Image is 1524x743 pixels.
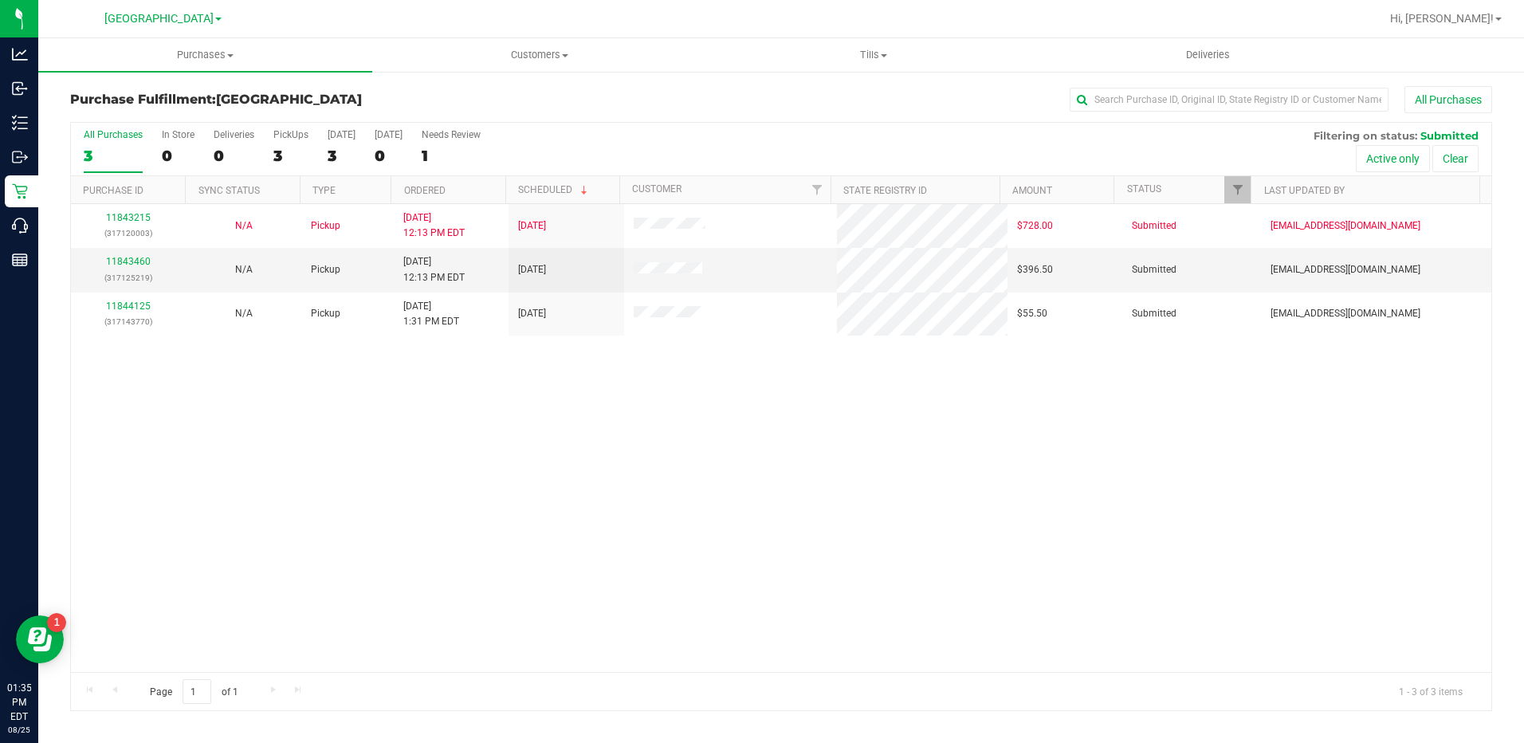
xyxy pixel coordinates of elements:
span: Tills [708,48,1040,62]
div: All Purchases [84,129,143,140]
div: Needs Review [422,129,481,140]
p: (317120003) [81,226,177,241]
input: 1 [183,679,211,704]
a: Purchases [38,38,372,72]
div: [DATE] [328,129,355,140]
span: Submitted [1132,306,1176,321]
div: [DATE] [375,129,403,140]
span: Submitted [1420,129,1479,142]
a: Filter [1224,176,1251,203]
span: Customers [373,48,705,62]
div: 0 [375,147,403,165]
p: (317125219) [81,270,177,285]
a: Last Updated By [1264,185,1345,196]
a: Customer [632,183,681,195]
a: Ordered [404,185,446,196]
inline-svg: Analytics [12,46,28,62]
iframe: Resource center unread badge [47,613,66,632]
span: Not Applicable [235,264,253,275]
p: (317143770) [81,314,177,329]
a: Deliveries [1041,38,1375,72]
span: [EMAIL_ADDRESS][DOMAIN_NAME] [1271,306,1420,321]
button: Clear [1432,145,1479,172]
span: [DATE] [518,306,546,321]
a: 11843460 [106,256,151,267]
button: N/A [235,218,253,234]
div: 3 [273,147,308,165]
div: 0 [162,147,194,165]
a: Scheduled [518,184,591,195]
a: 11844125 [106,301,151,312]
button: N/A [235,262,253,277]
span: $396.50 [1017,262,1053,277]
span: [EMAIL_ADDRESS][DOMAIN_NAME] [1271,218,1420,234]
span: Pickup [311,218,340,234]
a: Customers [372,38,706,72]
div: In Store [162,129,194,140]
a: 11843215 [106,212,151,223]
span: Not Applicable [235,308,253,319]
span: [DATE] [518,262,546,277]
button: All Purchases [1404,86,1492,113]
span: Deliveries [1165,48,1251,62]
inline-svg: Inventory [12,115,28,131]
span: Purchases [38,48,372,62]
div: 3 [84,147,143,165]
span: [GEOGRAPHIC_DATA] [216,92,362,107]
a: Status [1127,183,1161,195]
span: [GEOGRAPHIC_DATA] [104,12,214,26]
div: PickUps [273,129,308,140]
a: Amount [1012,185,1052,196]
p: 01:35 PM EDT [7,681,31,724]
inline-svg: Retail [12,183,28,199]
span: Pickup [311,306,340,321]
h3: Purchase Fulfillment: [70,92,544,107]
button: Active only [1356,145,1430,172]
span: $55.50 [1017,306,1047,321]
p: 08/25 [7,724,31,736]
a: Sync Status [198,185,260,196]
a: State Registry ID [843,185,927,196]
div: Deliveries [214,129,254,140]
span: Filtering on status: [1314,129,1417,142]
span: Not Applicable [235,220,253,231]
span: [DATE] 1:31 PM EDT [403,299,459,329]
a: Tills [707,38,1041,72]
a: Filter [804,176,831,203]
inline-svg: Outbound [12,149,28,165]
iframe: Resource center [16,615,64,663]
span: [DATE] 12:13 PM EDT [403,254,465,285]
span: [DATE] 12:13 PM EDT [403,210,465,241]
inline-svg: Inbound [12,81,28,96]
span: Page of 1 [136,679,251,704]
span: Hi, [PERSON_NAME]! [1390,12,1494,25]
inline-svg: Reports [12,252,28,268]
input: Search Purchase ID, Original ID, State Registry ID or Customer Name... [1070,88,1388,112]
span: 1 - 3 of 3 items [1386,679,1475,703]
button: N/A [235,306,253,321]
span: [EMAIL_ADDRESS][DOMAIN_NAME] [1271,262,1420,277]
div: 0 [214,147,254,165]
span: [DATE] [518,218,546,234]
span: Submitted [1132,262,1176,277]
span: $728.00 [1017,218,1053,234]
inline-svg: Call Center [12,218,28,234]
a: Type [312,185,336,196]
span: Submitted [1132,218,1176,234]
div: 3 [328,147,355,165]
div: 1 [422,147,481,165]
a: Purchase ID [83,185,143,196]
span: Pickup [311,262,340,277]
